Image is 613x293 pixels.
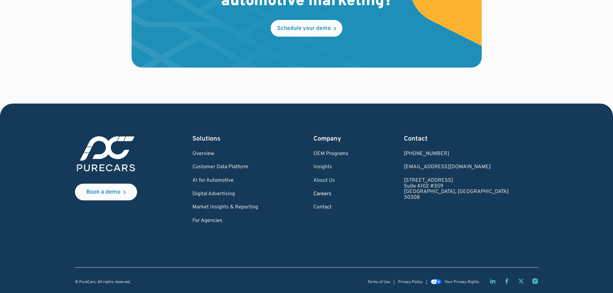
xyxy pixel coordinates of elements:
[192,218,258,224] a: For Agencies
[431,280,479,284] a: Your Privacy Rights
[313,178,348,184] a: About Us
[504,278,510,284] a: Facebook page
[313,191,348,197] a: Careers
[404,134,509,143] div: Contact
[192,164,258,170] a: Customer Data Platform
[444,280,479,284] div: Your Privacy Rights
[489,278,496,284] a: LinkedIn page
[313,151,348,157] a: OEM Programs
[313,205,348,210] a: Contact
[86,189,120,195] div: Book a demo
[404,178,509,200] a: [STREET_ADDRESS]Suite A102 #359[GEOGRAPHIC_DATA], [GEOGRAPHIC_DATA]30308
[398,280,423,284] a: Privacy Policy
[518,278,524,284] a: Twitter X page
[75,280,131,284] div: © PureCars. All rights reserved.
[192,134,258,143] div: Solutions
[75,134,137,173] img: purecars logo
[313,134,348,143] div: Company
[75,184,137,200] a: Book a demo
[192,151,258,157] a: Overview
[192,191,258,197] a: Digital Advertising
[192,178,258,184] a: AI for Automotive
[404,164,509,170] a: Email us
[367,280,390,284] a: Terms of Use
[532,278,538,284] a: Instagram page
[277,26,331,32] div: Schedule your demo
[271,20,342,37] a: Schedule your demo
[404,151,509,157] div: [PHONE_NUMBER]
[313,164,348,170] a: Insights
[192,205,258,210] a: Market Insights & Reporting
